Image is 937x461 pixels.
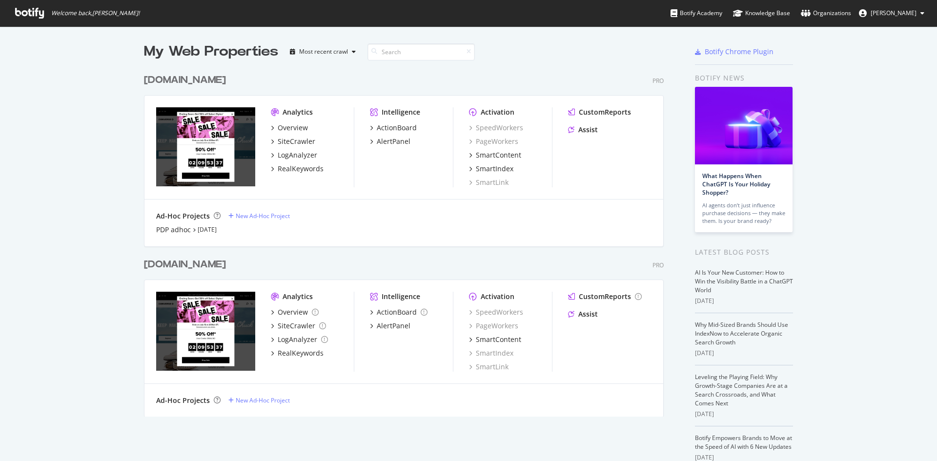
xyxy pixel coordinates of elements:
[469,321,518,331] a: PageWorkers
[156,107,255,186] img: www.converse.com
[851,5,932,21] button: [PERSON_NAME]
[578,125,598,135] div: Assist
[469,123,523,133] a: SpeedWorkers
[286,44,360,60] button: Most recent crawl
[271,137,315,146] a: SiteCrawler
[481,292,514,301] div: Activation
[271,335,328,344] a: LogAnalyzer
[695,410,793,419] div: [DATE]
[144,73,226,87] div: [DOMAIN_NAME]
[144,258,230,272] a: [DOMAIN_NAME]
[278,307,308,317] div: Overview
[578,309,598,319] div: Assist
[144,61,672,417] div: grid
[198,225,217,234] a: [DATE]
[695,73,793,83] div: Botify news
[568,292,642,301] a: CustomReports
[469,164,513,174] a: SmartIndex
[579,107,631,117] div: CustomReports
[144,258,226,272] div: [DOMAIN_NAME]
[469,335,521,344] a: SmartContent
[695,373,788,407] a: Leveling the Playing Field: Why Growth-Stage Companies Are at a Search Crossroads, and What Comes...
[236,212,290,220] div: New Ad-Hoc Project
[228,396,290,404] a: New Ad-Hoc Project
[469,348,513,358] a: SmartIndex
[271,123,308,133] a: Overview
[481,107,514,117] div: Activation
[156,225,191,235] a: PDP adhoc
[671,8,722,18] div: Botify Academy
[695,47,774,57] a: Botify Chrome Plugin
[377,321,410,331] div: AlertPanel
[652,77,664,85] div: Pro
[228,212,290,220] a: New Ad-Hoc Project
[469,137,518,146] a: PageWorkers
[695,247,793,258] div: Latest Blog Posts
[367,43,475,60] input: Search
[705,47,774,57] div: Botify Chrome Plugin
[568,107,631,117] a: CustomReports
[377,307,417,317] div: ActionBoard
[695,87,793,164] img: What Happens When ChatGPT Is Your Holiday Shopper?
[469,150,521,160] a: SmartContent
[299,49,348,55] div: Most recent crawl
[702,172,770,197] a: What Happens When ChatGPT Is Your Holiday Shopper?
[156,396,210,405] div: Ad-Hoc Projects
[382,107,420,117] div: Intelligence
[278,137,315,146] div: SiteCrawler
[271,321,326,331] a: SiteCrawler
[370,137,410,146] a: AlertPanel
[568,125,598,135] a: Assist
[702,201,785,225] div: AI agents don’t just influence purchase decisions — they make them. Is your brand ready?
[695,268,793,294] a: AI Is Your New Customer: How to Win the Visibility Battle in a ChatGPT World
[283,292,313,301] div: Analytics
[156,211,210,221] div: Ad-Hoc Projects
[476,335,521,344] div: SmartContent
[370,307,428,317] a: ActionBoard
[871,9,917,17] span: Matthew Liljegren
[382,292,420,301] div: Intelligence
[476,150,521,160] div: SmartContent
[469,307,523,317] a: SpeedWorkers
[733,8,790,18] div: Knowledge Base
[278,123,308,133] div: Overview
[283,107,313,117] div: Analytics
[271,164,324,174] a: RealKeywords
[144,73,230,87] a: [DOMAIN_NAME]
[370,123,417,133] a: ActionBoard
[801,8,851,18] div: Organizations
[278,348,324,358] div: RealKeywords
[156,292,255,371] img: conversedataimport.com
[652,261,664,269] div: Pro
[236,396,290,404] div: New Ad-Hoc Project
[278,150,317,160] div: LogAnalyzer
[271,150,317,160] a: LogAnalyzer
[695,349,793,358] div: [DATE]
[144,42,278,61] div: My Web Properties
[695,297,793,305] div: [DATE]
[271,307,319,317] a: Overview
[476,164,513,174] div: SmartIndex
[469,178,509,187] a: SmartLink
[278,335,317,344] div: LogAnalyzer
[377,137,410,146] div: AlertPanel
[51,9,140,17] span: Welcome back, [PERSON_NAME] !
[271,348,324,358] a: RealKeywords
[469,362,509,372] a: SmartLink
[579,292,631,301] div: CustomReports
[568,309,598,319] a: Assist
[278,164,324,174] div: RealKeywords
[695,321,788,346] a: Why Mid-Sized Brands Should Use IndexNow to Accelerate Organic Search Growth
[695,434,792,451] a: Botify Empowers Brands to Move at the Speed of AI with 6 New Updates
[370,321,410,331] a: AlertPanel
[278,321,315,331] div: SiteCrawler
[377,123,417,133] div: ActionBoard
